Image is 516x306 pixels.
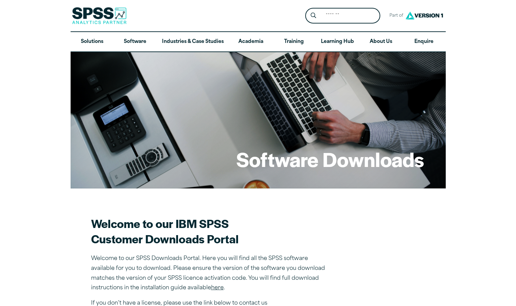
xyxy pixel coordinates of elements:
span: Part of [386,11,404,21]
a: Solutions [71,32,114,52]
h1: Software Downloads [236,146,424,172]
a: Learning Hub [315,32,359,52]
h2: Welcome to our IBM SPSS Customer Downloads Portal [91,216,330,246]
a: Enquire [402,32,445,52]
a: Industries & Case Studies [157,32,229,52]
svg: Search magnifying glass icon [311,13,316,18]
a: Training [272,32,315,52]
a: here [211,285,224,291]
button: Search magnifying glass icon [307,10,320,22]
img: SPSS Analytics Partner [72,7,127,24]
p: Welcome to our SPSS Downloads Portal. Here you will find all the SPSS software available for you ... [91,254,330,293]
a: About Us [359,32,402,52]
nav: Desktop version of site main menu [71,32,446,52]
img: Version1 Logo [404,9,445,22]
a: Software [114,32,157,52]
a: Academia [229,32,272,52]
form: Site Header Search Form [305,8,380,24]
